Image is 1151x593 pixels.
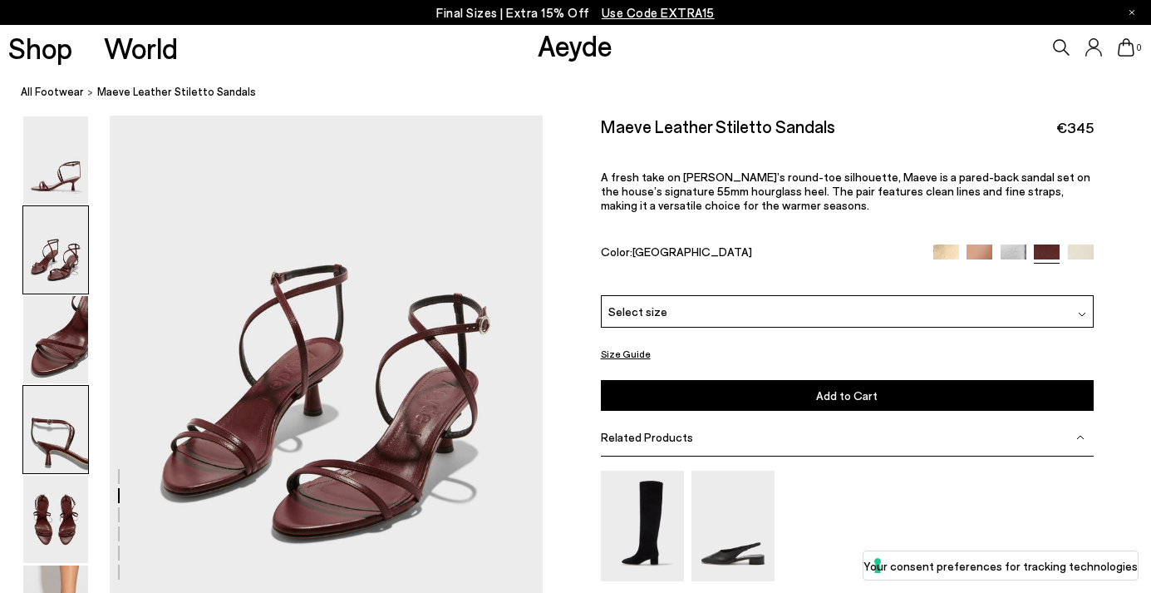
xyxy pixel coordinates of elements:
[21,70,1151,116] nav: breadcrumb
[97,83,256,101] span: Maeve Leather Stiletto Sandals
[1056,117,1094,138] span: €345
[601,170,1090,212] span: A fresh take on [PERSON_NAME]’s round-toe silhouette, Maeve is a pared-back sandal set on the hou...
[601,244,917,263] div: Color:
[21,83,84,101] a: All Footwear
[23,116,88,204] img: Maeve Leather Stiletto Sandals - Image 1
[691,471,775,581] img: Dua Slingback Flats
[601,430,693,444] span: Related Products
[863,551,1138,580] button: Your consent preferences for tracking technologies
[1076,432,1085,441] img: svg%3E
[863,557,1138,575] label: Your consent preferences for tracking technologies
[104,33,178,62] a: World
[601,471,684,581] img: Willa Suede Over-Knee Boots
[8,33,72,62] a: Shop
[602,5,715,20] span: Navigate to /collections/ss25-final-sizes
[601,343,651,364] button: Size Guide
[601,116,835,136] h2: Maeve Leather Stiletto Sandals
[23,386,88,473] img: Maeve Leather Stiletto Sandals - Image 4
[632,244,752,258] span: [GEOGRAPHIC_DATA]
[816,388,878,403] span: Add to Cart
[601,380,1094,411] button: Add to Cart
[1118,38,1134,57] a: 0
[436,2,715,23] p: Final Sizes | Extra 15% Off
[23,296,88,383] img: Maeve Leather Stiletto Sandals - Image 3
[23,476,88,563] img: Maeve Leather Stiletto Sandals - Image 5
[1078,310,1086,319] img: svg%3E
[23,206,88,294] img: Maeve Leather Stiletto Sandals - Image 2
[1134,43,1143,52] span: 0
[538,27,612,62] a: Aeyde
[608,303,667,320] span: Select size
